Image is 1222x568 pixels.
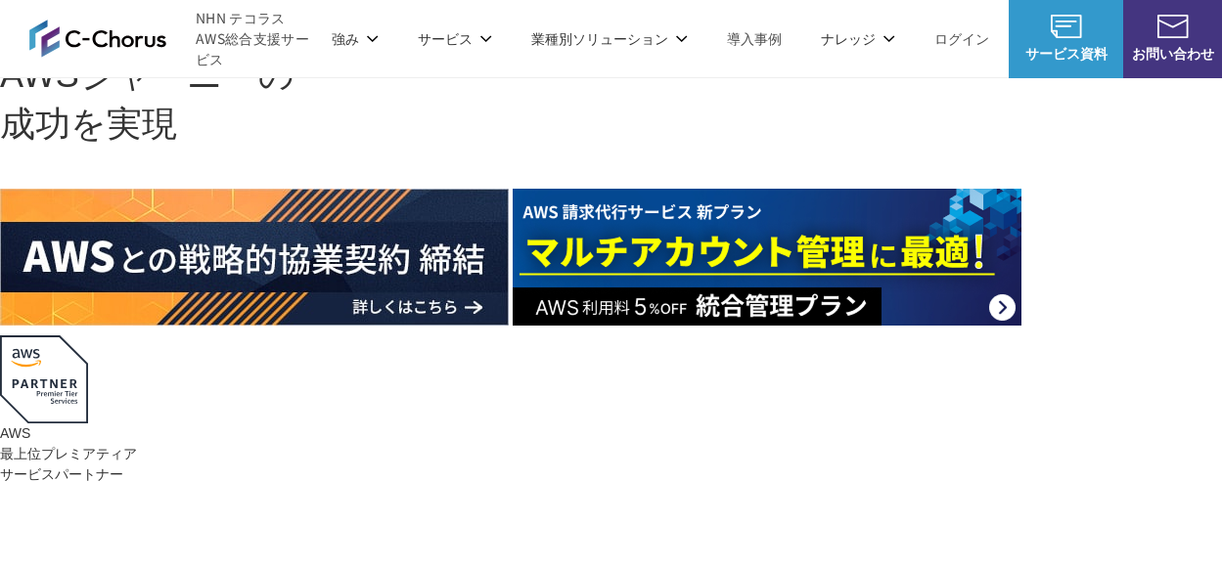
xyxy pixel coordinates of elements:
p: サービス [418,28,492,49]
p: ナレッジ [821,28,895,49]
span: NHN テコラス AWS総合支援サービス [196,8,312,69]
img: AWS総合支援サービス C-Chorus サービス資料 [1051,15,1082,38]
img: AWS総合支援サービス C-Chorus [29,20,166,59]
p: 業種別ソリューション [531,28,688,49]
span: お問い合わせ [1123,43,1222,64]
img: お問い合わせ [1157,15,1189,38]
span: サービス資料 [1009,43,1123,64]
p: 強み [332,28,379,49]
img: AWS請求代行サービス 統合管理プラン [513,189,1021,326]
a: AWS総合支援サービス C-Chorus NHN テコラスAWS総合支援サービス [29,8,312,69]
a: ログイン [934,28,989,49]
a: 導入事例 [727,28,782,49]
